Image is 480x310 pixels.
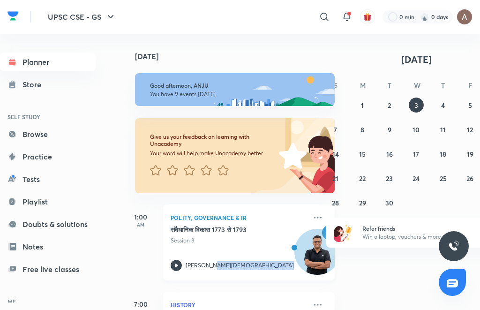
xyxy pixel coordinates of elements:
abbr: September 30, 2025 [385,198,393,207]
p: Your word will help make Unacademy better [150,150,279,157]
abbr: September 14, 2025 [332,150,339,159]
img: Avatar [295,234,340,279]
img: streak [420,12,429,22]
abbr: September 15, 2025 [359,150,366,159]
h5: 1:00 [122,212,159,222]
button: September 19, 2025 [463,146,478,161]
abbr: September 9, 2025 [388,125,391,134]
p: Session 3 [171,236,307,245]
h6: Refer friends [362,224,478,233]
img: feedback_image [247,118,335,193]
abbr: September 1, 2025 [361,101,364,110]
img: Company Logo [7,9,19,23]
img: ANJU SAHU [457,9,472,25]
button: September 4, 2025 [435,98,450,113]
button: September 9, 2025 [382,122,397,137]
abbr: September 2, 2025 [388,101,391,110]
button: September 14, 2025 [328,146,343,161]
button: September 10, 2025 [409,122,424,137]
abbr: September 8, 2025 [360,125,364,134]
img: ttu [448,241,459,252]
button: UPSC CSE - GS [42,8,122,26]
button: September 24, 2025 [409,171,424,186]
button: September 7, 2025 [328,122,343,137]
button: September 22, 2025 [355,171,370,186]
button: September 8, 2025 [355,122,370,137]
h5: संवैधानिक विकास 1773 से 1793 [171,225,287,234]
p: [PERSON_NAME][DEMOGRAPHIC_DATA] [186,261,294,270]
abbr: September 26, 2025 [466,174,473,183]
img: avatar [363,13,372,21]
button: September 25, 2025 [435,171,450,186]
button: September 29, 2025 [355,195,370,210]
button: September 3, 2025 [409,98,424,113]
abbr: September 11, 2025 [440,125,446,134]
button: September 1, 2025 [355,98,370,113]
abbr: September 4, 2025 [441,101,445,110]
button: September 26, 2025 [463,171,478,186]
abbr: September 5, 2025 [468,101,472,110]
button: September 17, 2025 [409,146,424,161]
abbr: September 22, 2025 [359,174,366,183]
abbr: Thursday [441,81,445,90]
abbr: Monday [360,81,366,90]
p: You have 9 events [DATE] [150,91,320,98]
abbr: September 24, 2025 [412,174,420,183]
span: [DATE] [401,53,432,66]
button: September 30, 2025 [382,195,397,210]
h4: [DATE] [135,53,344,60]
button: September 11, 2025 [435,122,450,137]
div: Store [22,79,47,90]
abbr: September 3, 2025 [414,101,418,110]
abbr: September 25, 2025 [440,174,447,183]
abbr: Wednesday [414,81,420,90]
abbr: September 29, 2025 [359,198,366,207]
button: September 12, 2025 [463,122,478,137]
abbr: Friday [468,81,472,90]
abbr: September 28, 2025 [332,198,339,207]
button: September 16, 2025 [382,146,397,161]
img: afternoon [135,73,335,106]
p: Polity, Governance & IR [171,212,307,223]
abbr: September 12, 2025 [467,125,473,134]
h6: Good afternoon, ANJU [150,82,320,89]
abbr: September 7, 2025 [334,125,337,134]
p: AM [122,222,159,227]
abbr: Sunday [334,81,337,90]
button: September 23, 2025 [382,171,397,186]
abbr: September 18, 2025 [440,150,446,159]
abbr: September 21, 2025 [332,174,338,183]
abbr: Tuesday [388,81,391,90]
p: Win a laptop, vouchers & more [362,233,478,241]
h6: Give us your feedback on learning with Unacademy [150,133,279,148]
img: referral [334,223,352,242]
abbr: September 10, 2025 [412,125,420,134]
abbr: September 23, 2025 [386,174,393,183]
button: September 18, 2025 [435,146,450,161]
abbr: September 17, 2025 [413,150,419,159]
button: September 2, 2025 [382,98,397,113]
button: September 28, 2025 [328,195,343,210]
button: September 15, 2025 [355,146,370,161]
abbr: September 19, 2025 [467,150,473,159]
a: Company Logo [7,9,19,25]
h5: 7:00 [122,299,159,309]
button: avatar [360,9,375,24]
button: September 5, 2025 [463,98,478,113]
abbr: September 16, 2025 [386,150,393,159]
button: September 21, 2025 [328,171,343,186]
